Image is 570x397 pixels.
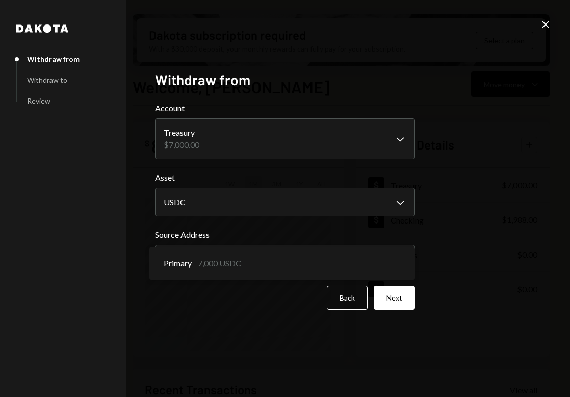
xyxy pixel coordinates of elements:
div: 7,000 USDC [198,257,241,269]
span: Primary [164,257,192,269]
button: Source Address [155,245,415,274]
label: Account [155,102,415,114]
button: Next [374,286,415,310]
h2: Withdraw from [155,70,415,90]
label: Asset [155,171,415,184]
label: Source Address [155,229,415,241]
div: Withdraw from [27,55,80,63]
button: Asset [155,188,415,216]
button: Account [155,118,415,159]
button: Back [327,286,368,310]
div: Review [27,96,50,105]
div: Withdraw to [27,76,67,84]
